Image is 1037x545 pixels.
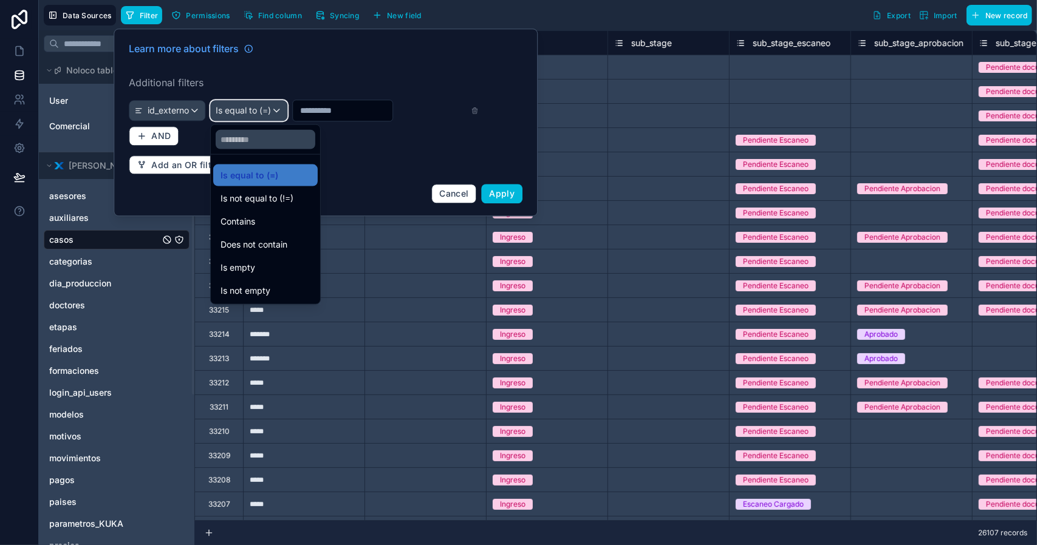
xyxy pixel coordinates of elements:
[864,402,940,413] div: Pendiente Aprobacion
[368,6,426,24] button: New field
[49,474,75,486] span: pagos
[500,256,525,267] div: Ingreso
[49,496,77,508] span: paises
[44,470,190,490] div: pagos
[743,499,804,510] div: Escaneo Cargado
[864,329,898,340] div: Aprobado
[887,11,911,20] span: Export
[167,6,239,24] a: Permissions
[209,257,229,266] div: 33217
[209,232,229,242] div: 33218
[311,6,368,24] a: Syncing
[208,499,230,509] div: 33207
[500,499,525,510] div: Ingreso
[49,387,112,399] span: login_api_users
[140,11,159,20] span: Filter
[743,159,809,170] div: Pendiente Escaneo
[44,296,190,315] div: doctores
[49,234,160,246] a: casos
[49,256,160,268] a: categorias
[49,387,160,399] a: login_api_users
[49,321,77,333] span: etapas
[44,383,190,402] div: login_api_users
[500,475,525,486] div: Ingreso
[500,305,525,316] div: Ingreso
[208,451,230,461] div: 33209
[864,183,940,194] div: Pendiente Aprobacion
[864,377,940,388] div: Pendiente Aprobacion
[49,452,101,464] span: movimientos
[69,160,139,172] span: [PERSON_NAME]
[743,475,809,486] div: Pendiente Escaneo
[44,208,190,228] div: auxiliares
[49,474,160,486] a: pagos
[44,157,173,174] button: Xano logo[PERSON_NAME]
[208,475,230,485] div: 33208
[743,377,809,388] div: Pendiente Escaneo
[44,186,190,206] div: asesores
[49,212,89,224] span: auxiliares
[49,299,85,311] span: doctores
[864,280,940,291] div: Pendiente Aprobacion
[44,514,190,533] div: parametros_KUKA
[49,277,160,289] a: dia_produccion
[44,317,190,337] div: etapas
[44,449,190,468] div: movimientos
[49,190,160,202] a: asesores
[915,5,962,25] button: Import
[209,281,229,291] div: 33216
[66,64,123,76] span: Noloco tables
[500,426,525,437] div: Ingreso
[44,62,182,79] button: Noloco tables
[44,5,116,25] button: Data Sources
[500,329,525,340] div: Ingreso
[864,353,898,364] div: Aprobado
[49,365,99,377] span: formaciones
[44,405,190,424] div: modelos
[864,232,940,243] div: Pendiente Aprobacion
[500,377,525,388] div: Ingreso
[387,11,422,20] span: New field
[221,191,293,206] span: Is not equal to (!=)
[167,6,234,24] button: Permissions
[44,230,190,249] div: casos
[49,408,84,421] span: modelos
[743,305,809,316] div: Pendiente Escaneo
[500,232,525,243] div: Ingreso
[49,212,160,224] a: auxiliares
[49,234,74,246] span: casos
[49,190,86,202] span: asesores
[500,353,525,364] div: Ingreso
[44,252,190,271] div: categorias
[44,492,190,512] div: paises
[49,256,92,268] span: categorias
[864,305,940,316] div: Pendiente Aprobacion
[934,11,957,20] span: Import
[49,277,111,289] span: dia_produccion
[743,353,809,364] div: Pendiente Escaneo
[311,6,363,24] button: Syncing
[221,237,287,252] span: Does not contain
[49,365,160,377] a: formaciones
[743,280,809,291] div: Pendiente Escaneo
[49,518,160,530] a: parametros_KUKA
[49,496,160,508] a: paises
[874,37,963,49] span: sub_stage_aprobacion
[221,283,270,298] span: Is not empty
[49,343,83,355] span: feriados
[49,518,123,530] span: parametros_KUKA
[121,6,163,24] button: Filter
[49,321,160,333] a: etapas
[44,91,190,110] div: User
[209,354,229,364] div: 33213
[743,208,809,218] div: Pendiente Escaneo
[186,11,230,20] span: Permissions
[209,427,230,436] div: 33210
[743,450,809,461] div: Pendiente Escaneo
[258,11,302,20] span: Find column
[63,11,112,20] span: Data Sources
[209,330,230,339] div: 33214
[210,402,228,412] div: 33211
[49,120,90,132] span: Comercial
[209,305,229,315] div: 33215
